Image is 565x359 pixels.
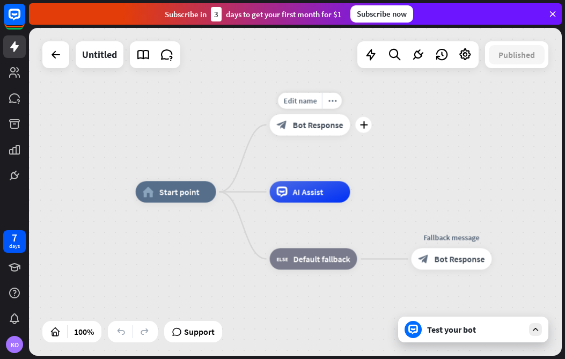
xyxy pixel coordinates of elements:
button: Published [489,45,545,64]
div: days [9,243,20,250]
div: 100% [71,323,97,340]
div: 7 [12,233,17,243]
span: AI Assist [293,187,324,197]
a: 7 days [3,230,26,253]
span: Support [184,323,215,340]
span: Bot Response [434,253,485,264]
button: Open LiveChat chat widget [9,4,41,36]
span: Default fallback [293,253,350,264]
i: home_2 [143,187,154,197]
div: Test your bot [427,324,524,335]
i: block_bot_response [418,253,429,264]
i: plus [359,121,368,129]
div: KO [6,336,23,353]
span: Start point [159,187,200,197]
div: Subscribe now [350,5,413,23]
i: block_fallback [277,253,288,264]
span: Edit name [283,96,317,106]
div: Fallback message [403,232,500,243]
div: Untitled [82,41,117,68]
div: Subscribe in days to get your first month for $1 [165,7,342,21]
span: Bot Response [293,120,343,130]
i: block_bot_response [277,120,288,130]
i: more_horiz [328,97,336,105]
div: 3 [211,7,222,21]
